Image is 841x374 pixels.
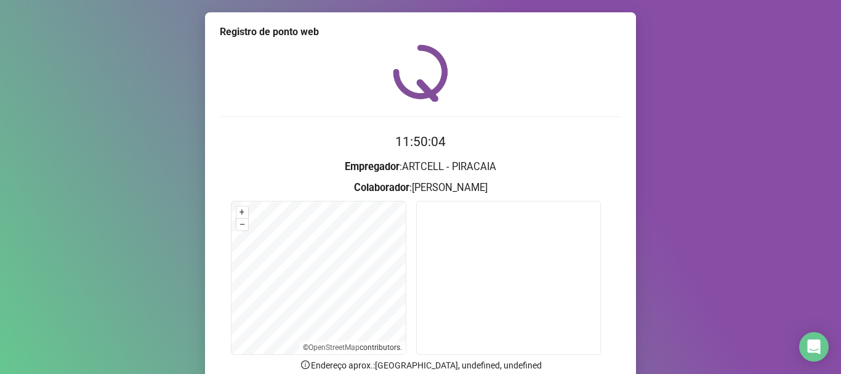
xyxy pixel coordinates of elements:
[236,219,248,230] button: –
[236,206,248,218] button: +
[393,44,448,102] img: QRPoint
[220,359,621,372] p: Endereço aprox. : [GEOGRAPHIC_DATA], undefined, undefined
[308,343,360,352] a: OpenStreetMap
[354,182,409,193] strong: Colaborador
[220,159,621,175] h3: : ARTCELL - PIRACAIA
[395,134,446,149] time: 11:50:04
[303,343,402,352] li: © contributors.
[300,359,311,370] span: info-circle
[799,332,829,362] div: Open Intercom Messenger
[220,25,621,39] div: Registro de ponto web
[345,161,400,173] strong: Empregador
[220,180,621,196] h3: : [PERSON_NAME]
